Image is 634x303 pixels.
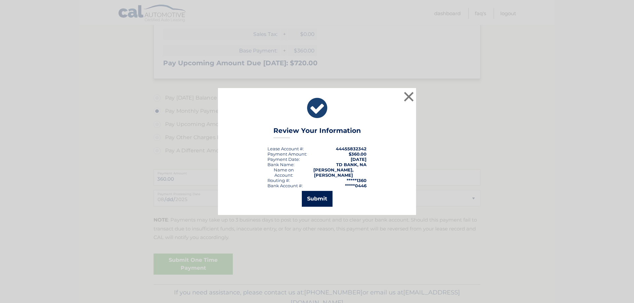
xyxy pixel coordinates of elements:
[313,167,353,178] strong: [PERSON_NAME], [PERSON_NAME]
[267,146,304,151] div: Lease Account #:
[402,90,415,103] button: ×
[336,162,367,167] strong: TD BANK, NA
[267,183,303,188] div: Bank Account #:
[302,191,333,207] button: Submit
[267,167,300,178] div: Name on Account:
[273,127,361,138] h3: Review Your Information
[336,146,367,151] strong: 44455832342
[267,162,295,167] div: Bank Name:
[267,151,307,157] div: Payment Amount:
[349,151,367,157] span: $360.00
[267,178,290,183] div: Routing #:
[351,157,367,162] span: [DATE]
[267,157,299,162] span: Payment Date
[267,157,300,162] div: :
